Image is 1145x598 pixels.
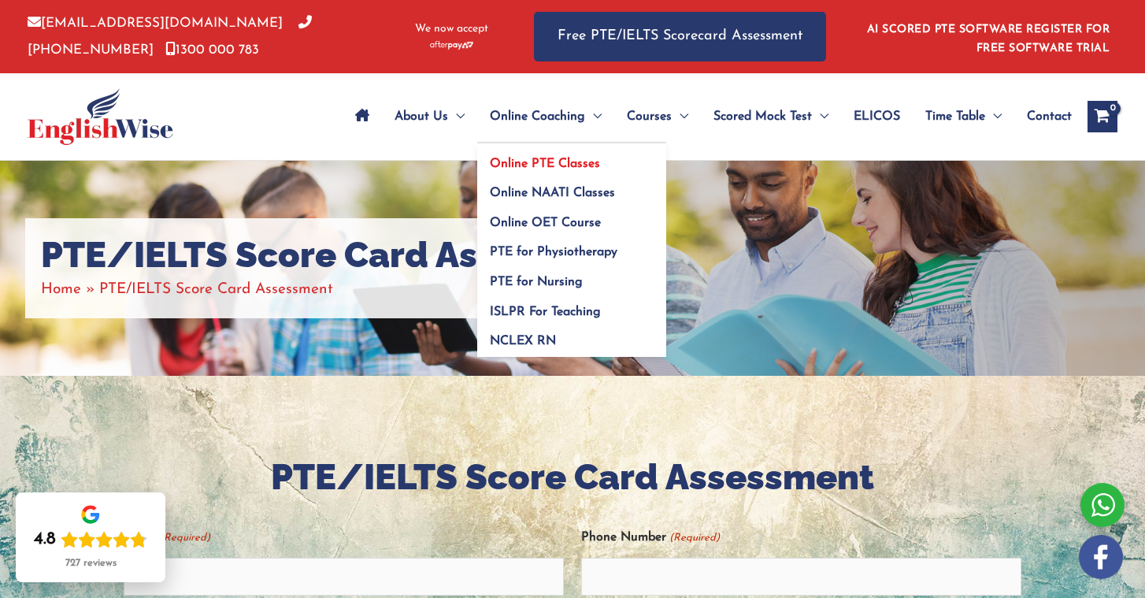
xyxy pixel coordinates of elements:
[165,43,259,57] a: 1300 000 783
[858,11,1117,62] aside: Header Widget 1
[490,306,601,318] span: ISLPR For Teaching
[713,89,812,144] span: Scored Mock Test
[1079,535,1123,579] img: white-facebook.png
[34,529,56,551] div: 4.8
[343,89,1072,144] nav: Site Navigation: Main Menu
[867,24,1110,54] a: AI SCORED PTE SOFTWARE REGISTER FOR FREE SOFTWARE TRIAL
[477,202,666,232] a: Online OET Course
[41,277,644,303] nav: Breadcrumbs
[841,89,913,144] a: ELICOS
[477,262,666,292] a: PTE for Nursing
[812,89,828,144] span: Menu Toggle
[585,89,602,144] span: Menu Toggle
[99,282,333,297] span: PTE/IELTS Score Card Assessment
[534,12,826,61] a: Free PTE/IELTS Scorecard Assessment
[581,525,719,551] label: Phone Number
[448,89,465,144] span: Menu Toggle
[124,525,210,551] label: Name
[477,173,666,203] a: Online NAATI Classes
[614,89,701,144] a: CoursesMenu Toggle
[985,89,1002,144] span: Menu Toggle
[65,557,117,570] div: 727 reviews
[477,89,614,144] a: Online CoachingMenu Toggle
[854,89,900,144] span: ELICOS
[1014,89,1072,144] a: Contact
[668,525,720,551] span: (Required)
[395,89,448,144] span: About Us
[490,187,615,199] span: Online NAATI Classes
[1088,101,1117,132] a: View Shopping Cart, empty
[415,21,488,37] span: We now accept
[1027,89,1072,144] span: Contact
[490,246,617,258] span: PTE for Physiotherapy
[28,17,283,30] a: [EMAIL_ADDRESS][DOMAIN_NAME]
[490,89,585,144] span: Online Coaching
[490,276,583,288] span: PTE for Nursing
[490,158,600,170] span: Online PTE Classes
[913,89,1014,144] a: Time TableMenu Toggle
[124,455,1021,501] h2: PTE/IELTS Score Card Assessment
[627,89,672,144] span: Courses
[925,89,985,144] span: Time Table
[477,292,666,321] a: ISLPR For Teaching
[382,89,477,144] a: About UsMenu Toggle
[28,17,312,56] a: [PHONE_NUMBER]
[701,89,841,144] a: Scored Mock TestMenu Toggle
[490,335,556,347] span: NCLEX RN
[672,89,688,144] span: Menu Toggle
[477,143,666,173] a: Online PTE Classes
[41,234,644,277] h1: PTE/IELTS Score Card Assessment
[430,41,473,50] img: Afterpay-Logo
[28,88,173,145] img: cropped-ew-logo
[477,321,666,358] a: NCLEX RN
[159,525,211,551] span: (Required)
[477,232,666,262] a: PTE for Physiotherapy
[34,529,147,551] div: Rating: 4.8 out of 5
[41,282,81,297] a: Home
[490,217,601,229] span: Online OET Course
